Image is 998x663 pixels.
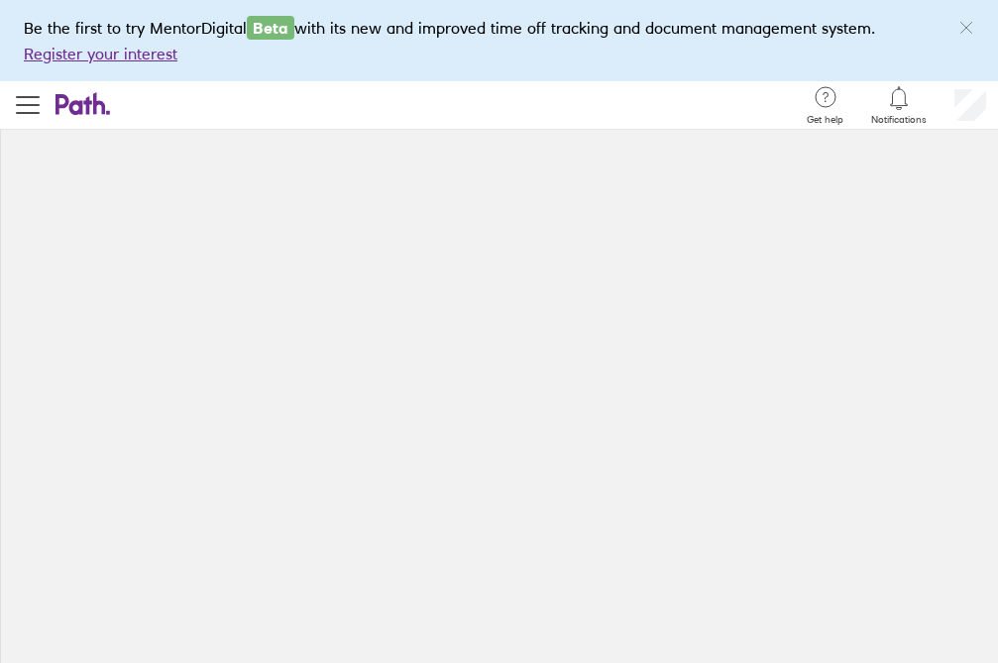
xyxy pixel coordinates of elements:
button: Register your interest [24,42,177,65]
span: Notifications [871,114,927,126]
a: Notifications [871,84,927,126]
div: Be the first to try MentorDigital with its new and improved time off tracking and document manage... [24,16,974,65]
span: Get help [807,114,843,126]
span: Beta [247,16,294,40]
